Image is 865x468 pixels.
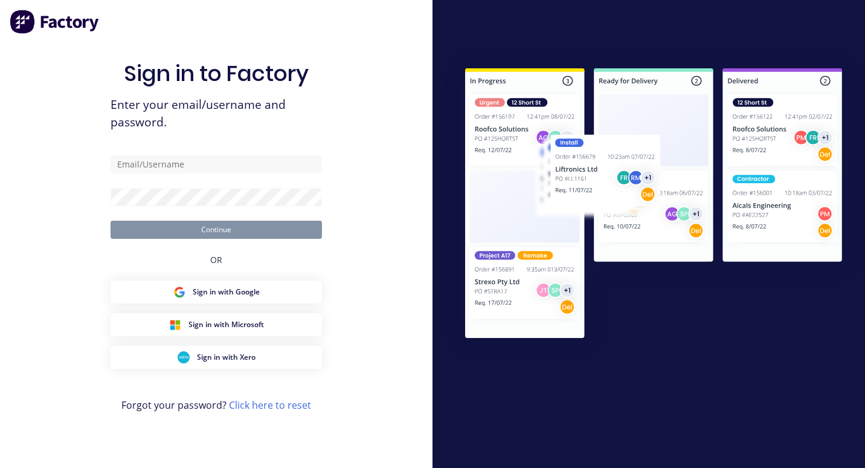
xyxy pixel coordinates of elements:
button: Xero Sign inSign in with Xero [111,346,322,369]
img: Sign in [442,47,865,363]
div: OR [210,239,222,281]
span: Sign in with Google [193,287,260,297]
span: Forgot your password? [121,398,311,412]
span: Enter your email/username and password. [111,96,322,131]
img: Factory [10,10,100,34]
input: Email/Username [111,155,322,174]
h1: Sign in to Factory [124,60,309,86]
span: Sign in with Xero [197,352,256,363]
img: Xero Sign in [178,351,190,363]
button: Google Sign inSign in with Google [111,281,322,304]
button: Continue [111,221,322,239]
img: Google Sign in [173,286,185,298]
img: Microsoft Sign in [169,319,181,331]
span: Sign in with Microsoft [188,319,264,330]
button: Microsoft Sign inSign in with Microsoft [111,313,322,336]
a: Click here to reset [229,398,311,412]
